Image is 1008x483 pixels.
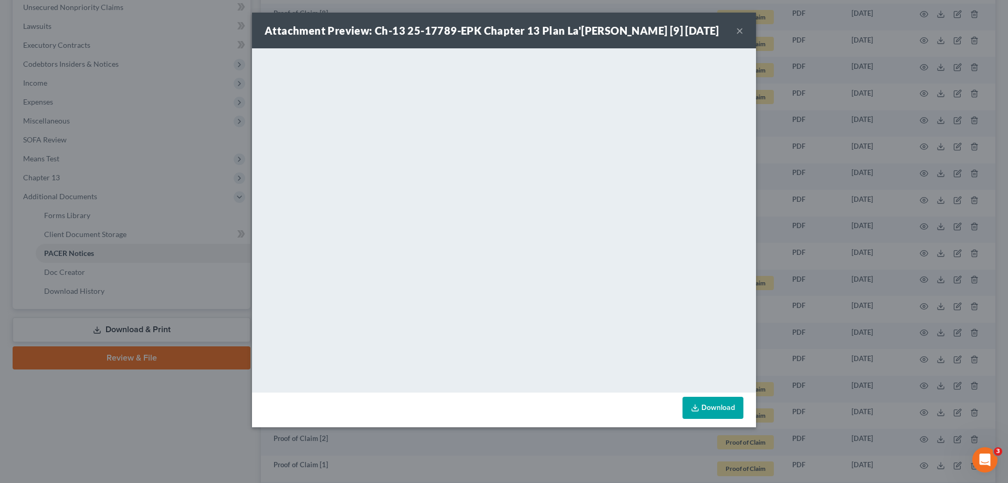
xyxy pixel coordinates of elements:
[682,397,743,419] a: Download
[736,24,743,37] button: ×
[994,447,1002,456] span: 3
[252,48,756,390] iframe: <object ng-attr-data='[URL][DOMAIN_NAME]' type='application/pdf' width='100%' height='650px'></ob...
[265,24,719,37] strong: Attachment Preview: Ch-13 25-17789-EPK Chapter 13 Plan La'[PERSON_NAME] [9] [DATE]
[972,447,997,472] iframe: Intercom live chat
